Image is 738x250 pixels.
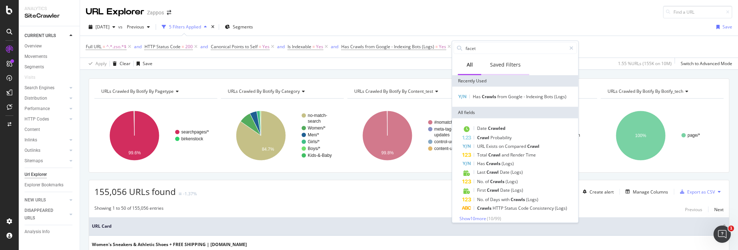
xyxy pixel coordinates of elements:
[25,196,46,204] div: NEW URLS
[200,44,208,50] div: and
[25,63,44,71] div: Segments
[262,147,274,152] text: 84.7%
[713,21,732,33] button: Save
[124,24,144,30] span: Previous
[728,226,734,231] span: 1
[25,53,75,60] a: Movements
[308,132,319,137] text: Men/*
[502,160,514,167] span: (Logs)
[200,43,208,50] button: and
[167,10,171,15] div: arrow-right-arrow-left
[134,58,152,69] button: Save
[681,60,732,67] div: Switch to Advanced Mode
[677,186,715,197] button: Export as CSV
[25,228,50,236] div: Analysis Info
[663,6,732,18] input: Find a URL
[482,94,497,100] span: Crawls
[452,75,578,87] div: Recently Used
[25,63,75,71] a: Segments
[486,160,502,167] span: Crawls
[505,143,527,149] span: Compared
[94,104,216,167] svg: A chart.
[490,196,501,203] span: Days
[25,42,75,50] a: Overview
[477,125,488,131] span: Date
[477,143,486,149] span: URL
[518,205,530,211] span: Code
[262,42,270,52] span: Yes
[511,187,523,193] span: (Logs)
[124,21,153,33] button: Previous
[493,205,504,211] span: HTTP
[554,94,566,100] span: (Logs)
[511,196,526,203] span: Crawls
[500,187,511,193] span: Date
[308,126,325,131] text: Women/*
[434,127,453,132] text: meta-tag-
[86,21,118,33] button: [DATE]
[506,178,518,185] span: (Logs)
[606,86,717,97] h4: URLs Crawled By Botify By botify_tech
[101,88,174,94] span: URLs Crawled By Botify By pagetype
[555,205,567,211] span: (Logs)
[459,215,486,222] span: Show 10 more
[25,207,61,222] div: DISAPPEARED URLS
[501,196,511,203] span: with
[288,44,311,50] span: Is Indexable
[502,152,510,158] span: and
[182,44,184,50] span: =
[434,146,457,151] text: content-urls
[688,133,700,138] text: page/*
[354,88,433,94] span: URLs Crawled By Botify By content_test
[434,120,453,125] text: #nomatch
[25,171,75,178] a: Url Explorer
[25,181,75,189] a: Explorer Bookmarks
[508,94,524,100] span: Google
[95,60,107,67] div: Apply
[25,115,67,123] a: HTTP Codes
[25,126,75,133] a: Content
[485,196,490,203] span: of
[477,160,486,167] span: Has
[25,228,75,236] a: Analysis Info
[439,42,446,52] span: Yes
[228,88,300,94] span: URLs Crawled By Botify By category
[434,139,455,144] text: control-urls
[623,187,668,196] button: Manage Columns
[134,43,142,50] button: and
[25,74,35,81] div: Visits
[608,88,683,94] span: URLs Crawled By Botify By botify_tech
[347,104,469,167] div: A chart.
[465,43,566,54] input: Search by field name
[25,95,67,102] a: Distribution
[120,60,130,67] div: Clear
[477,169,486,175] span: Last
[316,42,323,52] span: Yes
[497,94,508,100] span: from
[331,44,338,50] div: and
[118,24,124,30] span: vs
[25,207,67,222] a: DISAPPEARED URLS
[277,43,285,50] button: and
[685,206,702,213] div: Previous
[25,74,43,81] a: Visits
[25,105,50,113] div: Performance
[524,94,526,100] span: -
[714,205,724,214] button: Next
[25,12,74,20] div: SiteCrawler
[25,147,40,154] div: Outlinks
[714,206,724,213] div: Next
[601,104,723,167] svg: A chart.
[487,187,500,193] span: Crawl
[143,60,152,67] div: Save
[183,191,197,197] div: -1.37%
[181,136,204,141] text: birkenstock
[477,196,485,203] span: No.
[488,125,506,131] span: Crawled
[434,132,450,137] text: updates
[580,186,614,197] button: Create alert
[25,32,56,40] div: CURRENT URLS
[86,44,102,50] span: Full URL
[687,189,715,195] div: Export as CSV
[25,157,43,165] div: Sitemaps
